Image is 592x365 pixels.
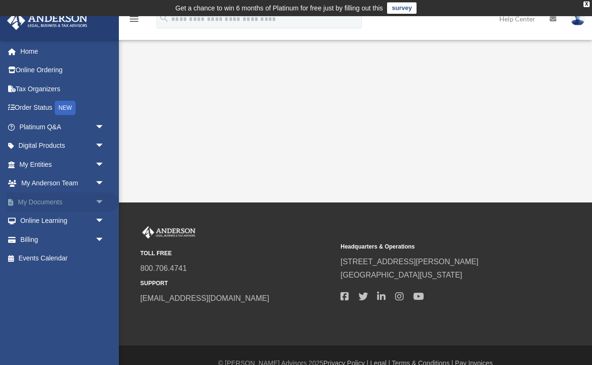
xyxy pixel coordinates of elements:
a: My Anderson Teamarrow_drop_down [7,174,119,193]
span: arrow_drop_down [95,174,114,193]
span: arrow_drop_down [95,230,114,250]
a: [GEOGRAPHIC_DATA][US_STATE] [340,271,462,279]
a: [STREET_ADDRESS][PERSON_NAME] [340,258,478,266]
div: Get a chance to win 6 months of Platinum for free just by filling out this [175,2,383,14]
img: Anderson Advisors Platinum Portal [140,226,197,239]
a: Digital Productsarrow_drop_down [7,136,119,155]
span: arrow_drop_down [95,211,114,231]
a: Tax Organizers [7,79,119,98]
a: [EMAIL_ADDRESS][DOMAIN_NAME] [140,294,269,302]
a: Order StatusNEW [7,98,119,118]
span: arrow_drop_down [95,117,114,137]
i: menu [128,13,140,25]
a: survey [387,2,417,14]
a: Home [7,42,119,61]
a: Events Calendar [7,249,119,268]
img: Anderson Advisors Platinum Portal [4,11,90,30]
a: menu [128,17,140,25]
span: arrow_drop_down [95,192,114,212]
i: search [159,13,169,23]
img: User Pic [571,12,585,26]
a: My Documentsarrow_drop_down [7,192,119,211]
a: Online Ordering [7,61,119,80]
div: close [583,1,590,7]
div: NEW [55,101,76,115]
small: SUPPORT [140,279,334,288]
small: Headquarters & Operations [340,242,534,252]
a: Online Learningarrow_drop_down [7,211,119,231]
a: 800.706.4741 [140,264,187,272]
small: TOLL FREE [140,249,334,259]
span: arrow_drop_down [95,136,114,156]
span: arrow_drop_down [95,155,114,174]
a: My Entitiesarrow_drop_down [7,155,119,174]
a: Billingarrow_drop_down [7,230,119,249]
a: Platinum Q&Aarrow_drop_down [7,117,119,136]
